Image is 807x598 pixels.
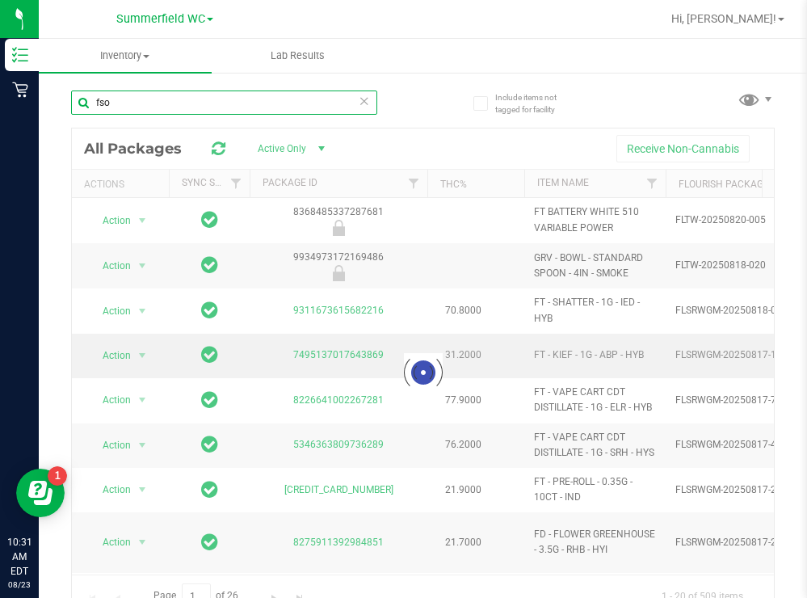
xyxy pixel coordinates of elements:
iframe: Resource center unread badge [48,466,67,486]
inline-svg: Inventory [12,47,28,63]
span: Include items not tagged for facility [495,91,576,116]
p: 10:31 AM EDT [7,535,32,579]
a: Lab Results [212,39,385,73]
span: Inventory [39,48,212,63]
span: Lab Results [249,48,347,63]
input: Search Package ID, Item Name, SKU, Lot or Part Number... [71,91,377,115]
span: Clear [359,91,370,112]
inline-svg: Retail [12,82,28,98]
span: Hi, [PERSON_NAME]! [671,12,776,25]
iframe: Resource center [16,469,65,517]
a: Inventory [39,39,212,73]
p: 08/23 [7,579,32,591]
span: Summerfield WC [116,12,205,26]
